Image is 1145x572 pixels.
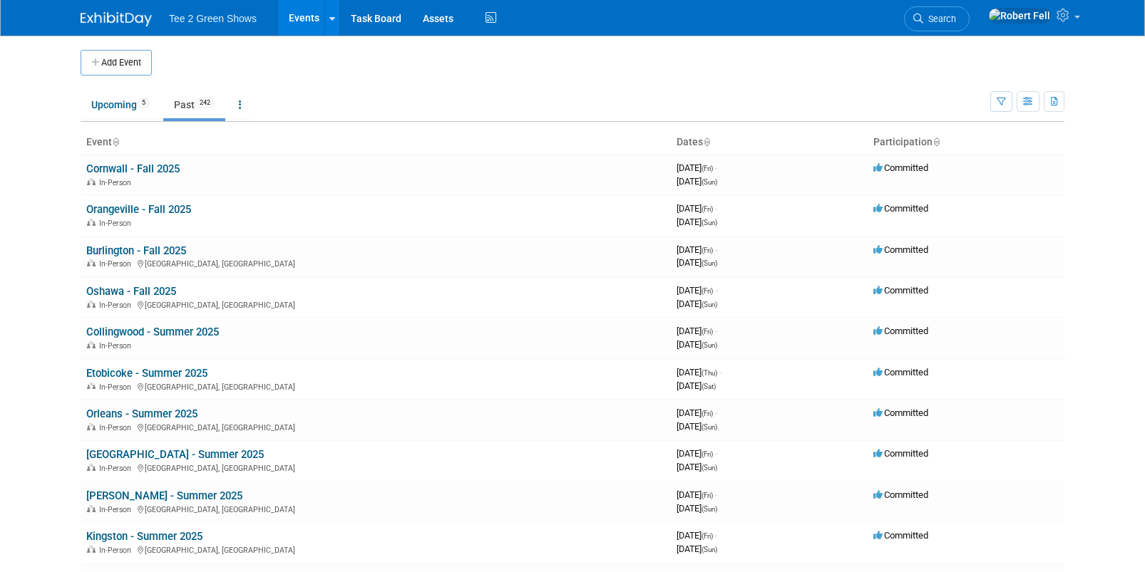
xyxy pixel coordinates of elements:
th: Event [81,130,671,155]
span: 5 [138,98,150,108]
img: In-Person Event [87,383,96,390]
span: (Fri) [702,246,713,254]
img: In-Person Event [87,423,96,430]
span: In-Person [99,383,135,392]
span: In-Person [99,301,135,310]
span: [DATE] [677,421,717,432]
span: In-Person [99,219,135,228]
div: [GEOGRAPHIC_DATA], [GEOGRAPHIC_DATA] [86,257,665,269]
span: - [715,162,717,173]
img: In-Person Event [87,301,96,308]
span: [DATE] [677,407,717,418]
img: In-Person Event [87,259,96,266]
span: (Sun) [702,219,717,227]
span: (Sun) [702,423,717,431]
span: (Sun) [702,259,717,267]
span: Committed [873,162,928,173]
span: - [719,367,722,378]
span: [DATE] [677,503,717,514]
span: Committed [873,367,928,378]
span: [DATE] [677,530,717,541]
span: (Fri) [702,532,713,540]
span: - [715,489,717,500]
span: [DATE] [677,380,716,391]
span: In-Person [99,178,135,187]
span: (Thu) [702,369,717,377]
img: Robert Fell [988,8,1051,24]
img: In-Person Event [87,546,96,553]
span: (Fri) [702,205,713,213]
span: [DATE] [677,326,717,336]
span: Committed [873,489,928,500]
span: (Sun) [702,178,717,186]
span: [DATE] [677,176,717,187]
span: In-Person [99,505,135,514]
a: Sort by Start Date [703,136,710,147]
a: Past242 [163,91,225,118]
span: - [715,326,717,336]
a: Orangeville - Fall 2025 [86,203,191,216]
span: Committed [873,326,928,336]
a: Sort by Participation Type [933,136,940,147]
span: [DATE] [677,448,717,459]
span: [DATE] [677,367,722,378]
span: [DATE] [677,257,717,268]
span: (Fri) [702,492,713,499]
span: Committed [873,285,928,296]
span: Search [923,14,956,24]
a: Etobicoke - Summer 2025 [86,367,207,380]
img: In-Person Event [87,464,96,471]
span: Committed [873,244,928,255]
span: [DATE] [677,244,717,255]
span: (Fri) [702,410,713,417]
span: [DATE] [677,162,717,173]
span: [DATE] [677,298,717,309]
span: In-Person [99,546,135,555]
span: In-Person [99,259,135,269]
span: (Fri) [702,165,713,172]
a: Sort by Event Name [112,136,119,147]
span: [DATE] [677,339,717,350]
img: ExhibitDay [81,12,152,26]
span: (Sun) [702,341,717,349]
th: Dates [671,130,868,155]
div: [GEOGRAPHIC_DATA], [GEOGRAPHIC_DATA] [86,298,665,310]
a: Cornwall - Fall 2025 [86,162,180,175]
span: (Fri) [702,450,713,458]
span: - [715,285,717,296]
span: [DATE] [677,544,717,554]
span: (Sat) [702,383,716,390]
span: [DATE] [677,203,717,214]
span: Tee 2 Green Shows [169,13,257,24]
span: Committed [873,407,928,418]
img: In-Person Event [87,505,96,512]
span: (Sun) [702,505,717,513]
div: [GEOGRAPHIC_DATA], [GEOGRAPHIC_DATA] [86,421,665,432]
span: - [715,407,717,418]
a: Upcoming5 [81,91,160,118]
span: Committed [873,203,928,214]
a: Search [904,6,970,31]
a: Oshawa - Fall 2025 [86,285,176,298]
a: [PERSON_NAME] - Summer 2025 [86,489,242,502]
span: - [715,530,717,541]
img: In-Person Event [87,219,96,226]
span: - [715,244,717,255]
span: (Sun) [702,301,717,308]
span: (Sun) [702,546,717,553]
a: Orleans - Summer 2025 [86,407,197,420]
span: (Sun) [702,464,717,472]
span: - [715,203,717,214]
span: In-Person [99,423,135,432]
span: In-Person [99,464,135,473]
span: Committed [873,448,928,459]
a: [GEOGRAPHIC_DATA] - Summer 2025 [86,448,264,461]
span: [DATE] [677,462,717,472]
div: [GEOGRAPHIC_DATA], [GEOGRAPHIC_DATA] [86,544,665,555]
span: - [715,448,717,459]
button: Add Event [81,50,152,76]
span: (Fri) [702,328,713,336]
th: Participation [868,130,1064,155]
a: Collingwood - Summer 2025 [86,326,219,338]
span: [DATE] [677,285,717,296]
